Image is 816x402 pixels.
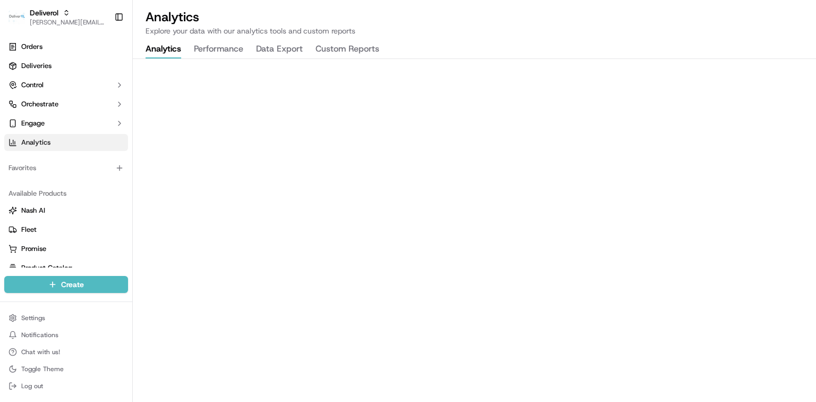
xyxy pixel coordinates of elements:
h2: Analytics [146,9,803,26]
a: Orders [4,38,128,55]
div: Favorites [4,160,128,177]
span: Toggle Theme [21,365,64,373]
span: Control [21,80,44,90]
button: Fleet [4,221,128,238]
button: Toggle Theme [4,362,128,376]
button: Orchestrate [4,96,128,113]
span: Create [61,279,84,290]
span: Orchestrate [21,99,58,109]
a: Fleet [8,225,124,234]
a: Nash AI [8,206,124,215]
button: Nash AI [4,202,128,219]
span: Log out [21,382,43,390]
button: Notifications [4,328,128,342]
button: Control [4,77,128,94]
button: Log out [4,379,128,393]
button: Settings [4,311,128,325]
button: [PERSON_NAME][EMAIL_ADDRESS][PERSON_NAME][DOMAIN_NAME] [30,18,106,27]
span: Settings [21,314,45,322]
div: Available Products [4,185,128,202]
button: Data Export [256,40,303,58]
button: Deliverol [30,7,58,18]
a: Product Catalog [8,263,124,273]
button: Analytics [146,40,181,58]
span: Promise [21,244,46,254]
a: Analytics [4,134,128,151]
button: Product Catalog [4,259,128,277]
span: Fleet [21,225,37,234]
p: Explore your data with our analytics tools and custom reports [146,26,803,36]
span: Product Catalog [21,263,72,273]
span: Orders [21,42,42,52]
img: Deliverol [8,10,25,24]
span: Analytics [21,138,50,147]
span: Deliveries [21,61,52,71]
button: Chat with us! [4,345,128,359]
span: Notifications [21,331,58,339]
span: Engage [21,119,45,128]
button: Promise [4,240,128,257]
button: DeliverolDeliverol[PERSON_NAME][EMAIL_ADDRESS][PERSON_NAME][DOMAIN_NAME] [4,4,110,30]
a: Deliveries [4,57,128,74]
span: Chat with us! [21,348,60,356]
button: Performance [194,40,243,58]
a: Promise [8,244,124,254]
button: Create [4,276,128,293]
iframe: Analytics [133,59,816,402]
button: Custom Reports [316,40,379,58]
span: Nash AI [21,206,45,215]
button: Engage [4,115,128,132]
